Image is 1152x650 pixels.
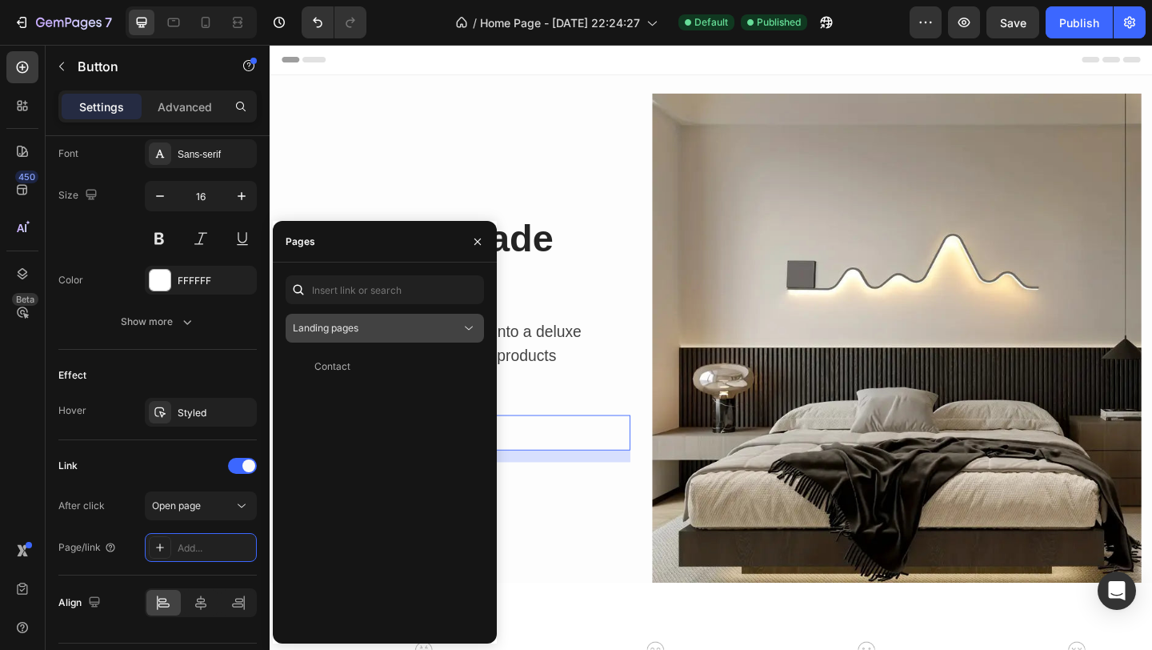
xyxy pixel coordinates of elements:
div: Styled [178,406,253,420]
div: Undo/Redo [302,6,366,38]
button: 7 [6,6,119,38]
button: Publish [1046,6,1113,38]
span: Open page [152,500,201,512]
button: Show more [58,307,257,336]
div: Font [58,146,78,161]
p: 7 [105,13,112,32]
div: Open Intercom Messenger [1098,572,1136,610]
div: Link [58,459,78,473]
div: Pages [286,235,315,249]
span: Default [694,15,728,30]
input: Insert link or search [286,275,484,304]
div: Effect [58,368,86,383]
div: Hover [58,403,86,418]
span: Home Page - [DATE] 22:24:27 [480,14,640,31]
iframe: Design area [270,45,1152,650]
span: Published [757,15,801,30]
button: Landing pages [286,314,484,343]
div: Align [58,592,104,614]
p: Advanced [158,98,212,115]
div: Sans-serif [178,147,253,162]
div: Contact [314,359,350,374]
div: FFFFFF [178,274,253,288]
div: Size [58,185,101,207]
img: Alt Image [416,53,948,585]
div: Show more [121,314,195,330]
p: Settings [79,98,124,115]
div: Beta [12,293,38,306]
div: Color [58,273,83,287]
span: Save [1000,16,1026,30]
button: Open page [145,492,257,520]
span: / [473,14,477,31]
div: Publish [1059,14,1099,31]
div: Add... [178,541,253,556]
div: After click [58,499,105,513]
span: Landing pages [293,322,358,334]
button: Save [986,6,1039,38]
div: Page/link [58,540,117,555]
p: Button [78,57,214,76]
div: 450 [15,171,38,183]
